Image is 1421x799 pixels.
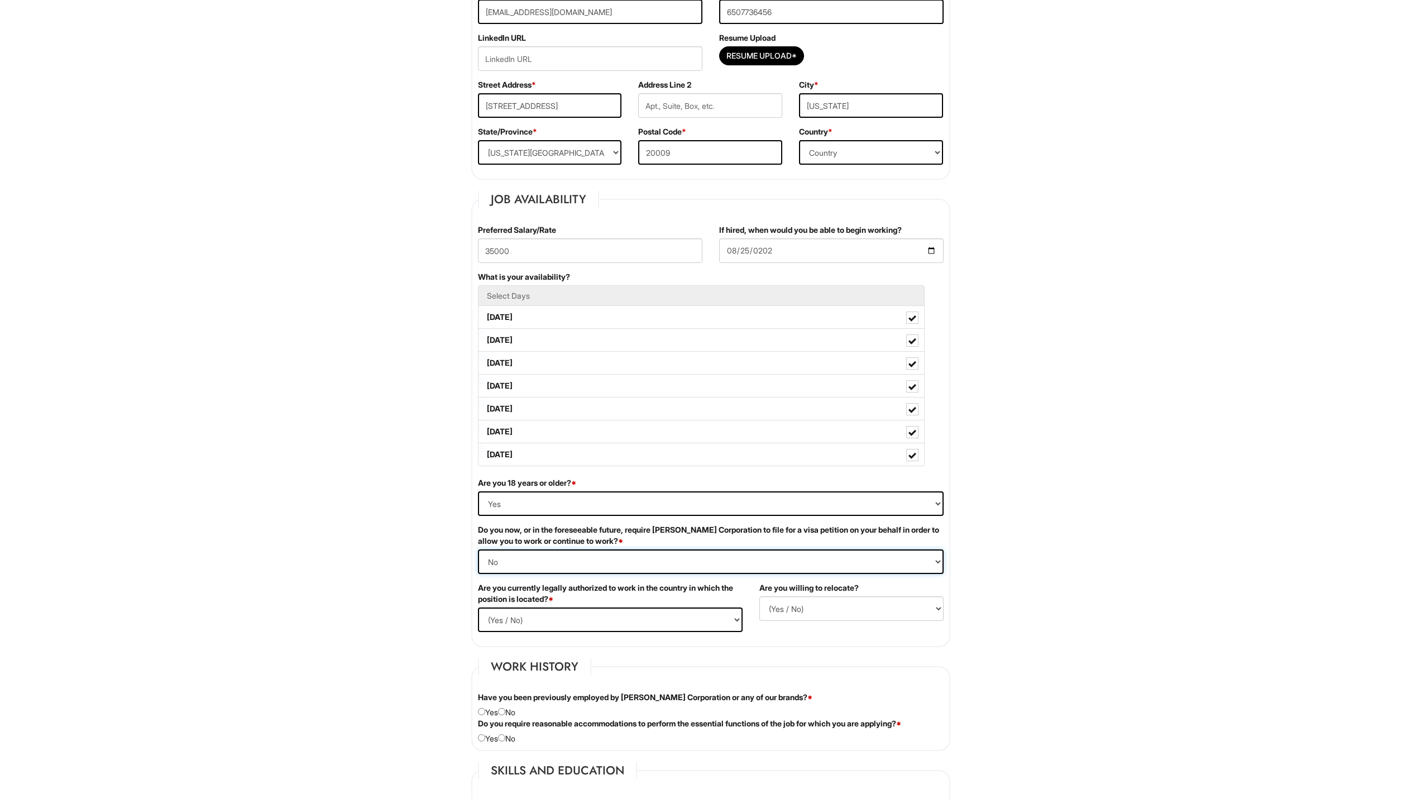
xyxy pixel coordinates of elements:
label: [DATE] [479,420,924,443]
label: [DATE] [479,306,924,328]
label: [DATE] [479,443,924,466]
legend: Skills and Education [478,762,637,779]
label: [DATE] [479,375,924,397]
label: Do you require reasonable accommodations to perform the essential functions of the job for which ... [478,718,901,729]
label: Country [799,126,832,137]
label: State/Province [478,126,537,137]
button: Resume Upload*Resume Upload* [719,46,804,65]
select: (Yes / No) [759,596,944,621]
label: Address Line 2 [638,79,691,90]
label: [DATE] [479,352,924,374]
label: Postal Code [638,126,686,137]
legend: Job Availability [478,191,599,208]
input: Street Address [478,93,622,118]
div: Yes No [470,692,952,718]
input: LinkedIn URL [478,46,702,71]
div: Yes No [470,718,952,744]
input: Apt., Suite, Box, etc. [638,93,782,118]
label: What is your availability? [478,271,570,283]
label: Resume Upload [719,32,776,44]
label: If hired, when would you be able to begin working? [719,224,902,236]
label: Street Address [478,79,536,90]
select: (Yes / No) [478,491,944,516]
label: City [799,79,819,90]
label: Are you 18 years or older? [478,477,576,489]
h5: Select Days [487,291,916,300]
label: Are you currently legally authorized to work in the country in which the position is located? [478,582,743,605]
input: Postal Code [638,140,782,165]
select: Country [799,140,943,165]
input: Preferred Salary/Rate [478,238,702,263]
label: Preferred Salary/Rate [478,224,556,236]
input: City [799,93,943,118]
label: Do you now, or in the foreseeable future, require [PERSON_NAME] Corporation to file for a visa pe... [478,524,944,547]
label: [DATE] [479,398,924,420]
label: LinkedIn URL [478,32,526,44]
label: [DATE] [479,329,924,351]
select: (Yes / No) [478,549,944,574]
label: Are you willing to relocate? [759,582,859,594]
label: Have you been previously employed by [PERSON_NAME] Corporation or any of our brands? [478,692,812,703]
select: State/Province [478,140,622,165]
legend: Work History [478,658,591,675]
select: (Yes / No) [478,607,743,632]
